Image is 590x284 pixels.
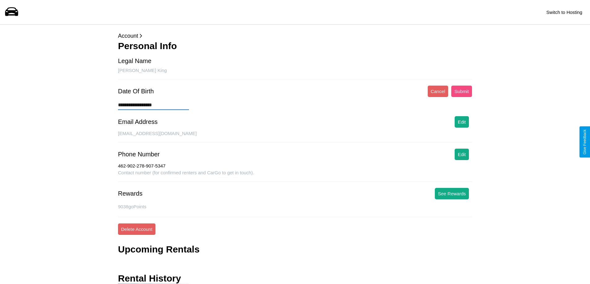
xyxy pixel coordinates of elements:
[118,170,472,182] div: Contact number (for confirmed renters and CarGo to get in touch).
[118,202,472,211] p: 9038 goPoints
[118,190,142,197] div: Rewards
[118,151,160,158] div: Phone Number
[118,131,472,142] div: [EMAIL_ADDRESS][DOMAIN_NAME]
[428,86,448,97] button: Cancel
[118,244,199,255] h3: Upcoming Rentals
[583,129,587,155] div: Give Feedback
[451,86,472,97] button: Submit
[118,163,472,170] div: 462-902-278-907-5347
[455,116,469,128] button: Edit
[118,118,158,125] div: Email Address
[455,149,469,160] button: Edit
[118,68,472,79] div: [PERSON_NAME] King
[118,31,472,41] p: Account
[118,57,151,65] div: Legal Name
[118,41,472,51] h3: Personal Info
[118,223,155,235] button: Delete Account
[435,188,469,199] button: See Rewards
[118,88,154,95] div: Date Of Birth
[543,6,585,18] button: Switch to Hosting
[118,273,181,284] h3: Rental History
